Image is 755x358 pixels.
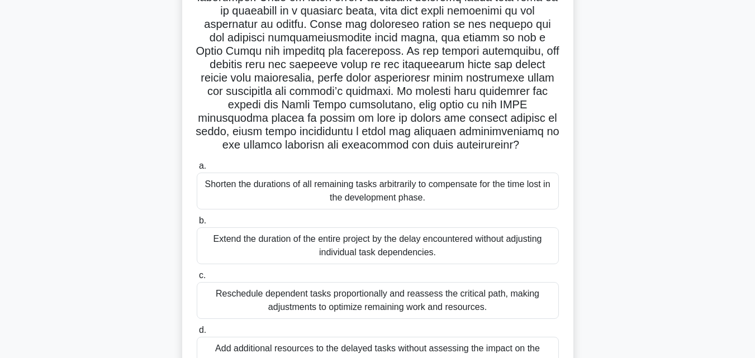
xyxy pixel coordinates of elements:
span: d. [199,325,206,335]
span: c. [199,270,206,280]
div: Shorten the durations of all remaining tasks arbitrarily to compensate for the time lost in the d... [197,173,559,209]
div: Reschedule dependent tasks proportionally and reassess the critical path, making adjustments to o... [197,282,559,319]
span: a. [199,161,206,170]
div: Extend the duration of the entire project by the delay encountered without adjusting individual t... [197,227,559,264]
span: b. [199,216,206,225]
